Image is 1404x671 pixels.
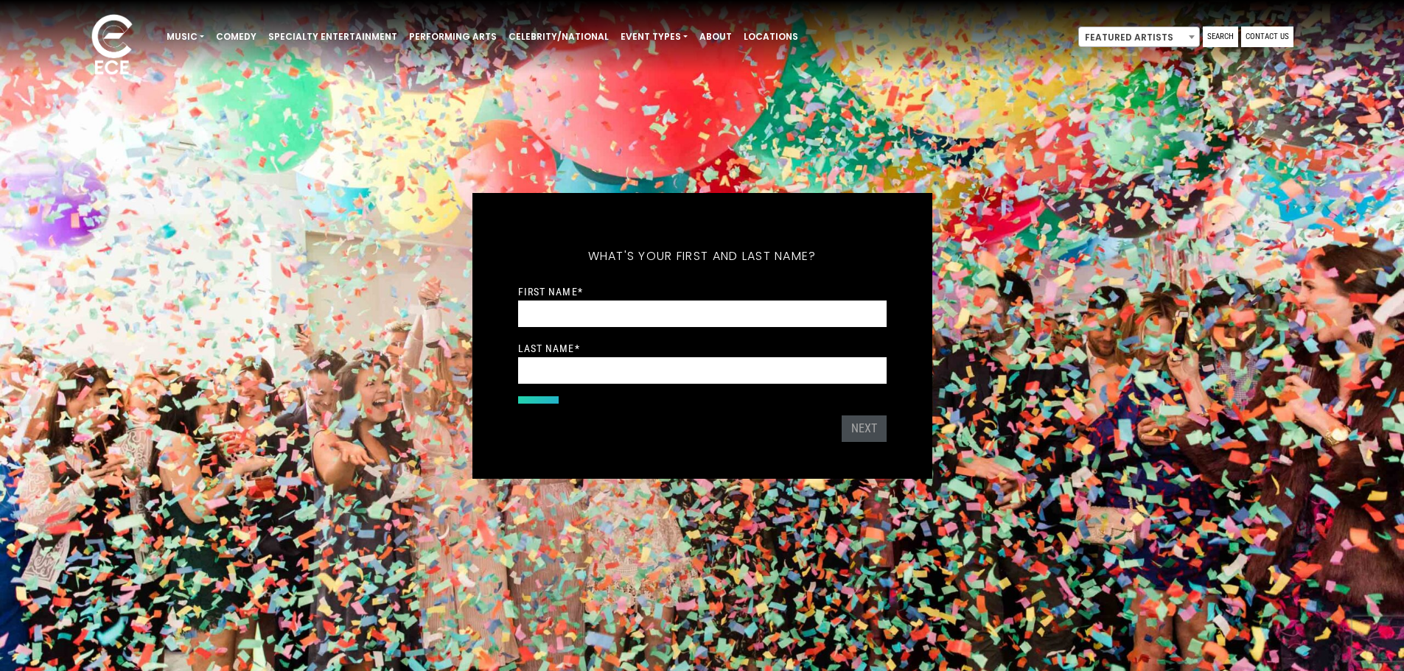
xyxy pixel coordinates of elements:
[738,24,804,49] a: Locations
[161,24,210,49] a: Music
[403,24,503,49] a: Performing Arts
[1078,27,1200,47] span: Featured Artists
[518,342,580,355] label: Last Name
[75,10,149,82] img: ece_new_logo_whitev2-1.png
[518,230,887,283] h5: What's your first and last name?
[503,24,615,49] a: Celebrity/National
[1203,27,1238,47] a: Search
[210,24,262,49] a: Comedy
[262,24,403,49] a: Specialty Entertainment
[518,285,583,298] label: First Name
[615,24,694,49] a: Event Types
[694,24,738,49] a: About
[1241,27,1293,47] a: Contact Us
[1079,27,1199,48] span: Featured Artists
